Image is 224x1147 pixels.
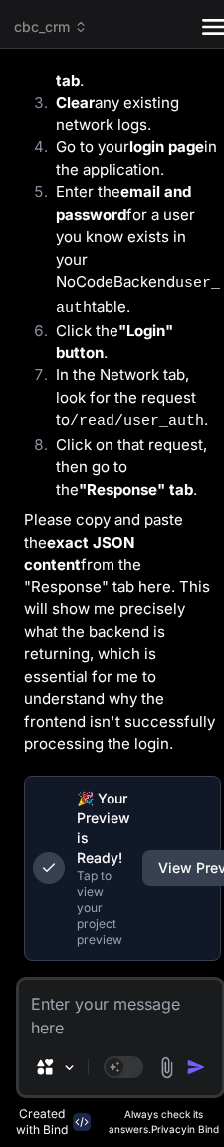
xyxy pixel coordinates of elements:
strong: Clear [56,93,95,112]
li: any existing network logs. [40,92,221,136]
strong: email and password [56,182,191,224]
li: Click on that request, then go to the . [40,434,221,502]
li: In the Network tab, look for the request to . [40,364,221,434]
img: icon [186,1057,206,1077]
img: bind-logo [73,1113,91,1131]
li: Click the . [40,320,221,364]
li: Go to the . [40,47,221,92]
strong: "Login" button [56,321,173,362]
img: attachment [155,1056,178,1079]
img: Pick Models [61,1059,78,1076]
strong: exact JSON content [24,533,138,574]
p: 🎉 Your Preview is Ready! [77,789,130,868]
strong: "Network" tab [56,48,199,90]
code: /read/user_auth [70,413,204,430]
strong: login page [129,137,204,156]
li: Enter the for a user you know exists in your NoCodeBackend table. [40,181,221,320]
strong: "Response" tab [79,480,193,499]
p: Tap to view your project preview [77,868,130,948]
span: cbc_crm [14,17,88,37]
span: Privacy [151,1123,187,1135]
li: Go to your in the application. [40,136,221,181]
p: Created with Bind [16,1106,69,1138]
code: user_auth [56,275,220,317]
p: Please copy and paste the from the "Response" tab here. This will show me precisely what the back... [24,509,221,756]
